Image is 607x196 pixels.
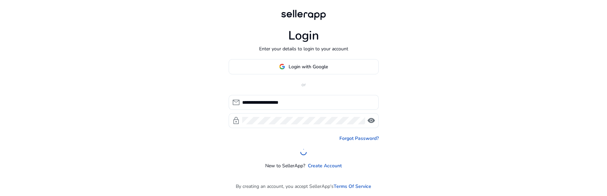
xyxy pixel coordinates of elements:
a: Terms Of Service [334,183,371,190]
a: Forgot Password? [339,135,379,142]
p: New to SellerApp? [265,162,305,169]
span: lock [232,117,240,125]
span: mail [232,98,240,106]
p: or [229,81,379,88]
span: Login with Google [289,63,328,70]
p: Enter your details to login to your account [259,45,348,52]
span: visibility [367,117,375,125]
button: Login with Google [229,59,379,74]
img: google-logo.svg [279,64,285,70]
h1: Login [288,28,319,43]
a: Create Account [308,162,342,169]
